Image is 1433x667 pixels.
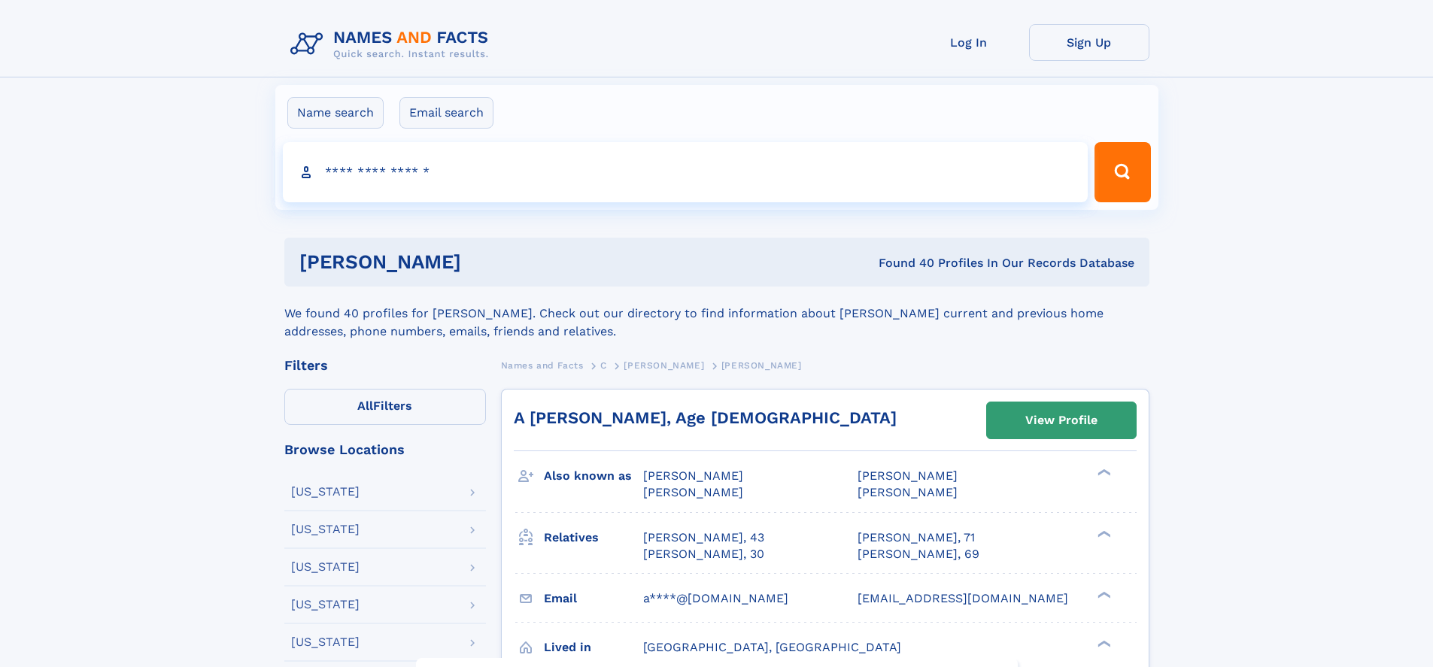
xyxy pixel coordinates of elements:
[284,24,501,65] img: Logo Names and Facts
[600,356,607,374] a: C
[1094,590,1112,599] div: ❯
[544,586,643,611] h3: Email
[721,360,802,371] span: [PERSON_NAME]
[284,359,486,372] div: Filters
[858,591,1068,605] span: [EMAIL_ADDRESS][DOMAIN_NAME]
[669,255,1134,271] div: Found 40 Profiles In Our Records Database
[1094,529,1112,538] div: ❯
[643,468,743,483] span: [PERSON_NAME]
[624,356,704,374] a: [PERSON_NAME]
[399,97,493,129] label: Email search
[1094,638,1112,648] div: ❯
[357,399,373,413] span: All
[643,546,764,562] a: [PERSON_NAME], 30
[291,523,360,535] div: [US_STATE]
[501,356,584,374] a: Names and Facts
[624,360,704,371] span: [PERSON_NAME]
[858,485,958,499] span: [PERSON_NAME]
[600,360,607,371] span: C
[643,529,764,546] a: [PERSON_NAME], 43
[291,636,360,648] div: [US_STATE]
[291,599,360,611] div: [US_STATE]
[291,561,360,573] div: [US_STATE]
[284,389,486,425] label: Filters
[643,640,901,654] span: [GEOGRAPHIC_DATA], [GEOGRAPHIC_DATA]
[1094,468,1112,478] div: ❯
[987,402,1136,438] a: View Profile
[284,287,1149,341] div: We found 40 profiles for [PERSON_NAME]. Check out our directory to find information about [PERSON...
[1094,142,1150,202] button: Search Button
[1025,403,1098,438] div: View Profile
[643,485,743,499] span: [PERSON_NAME]
[858,529,975,546] a: [PERSON_NAME], 71
[909,24,1029,61] a: Log In
[544,635,643,660] h3: Lived in
[858,468,958,483] span: [PERSON_NAME]
[287,97,384,129] label: Name search
[1029,24,1149,61] a: Sign Up
[284,443,486,456] div: Browse Locations
[291,486,360,498] div: [US_STATE]
[858,546,979,562] a: [PERSON_NAME], 69
[544,463,643,489] h3: Also known as
[544,525,643,550] h3: Relatives
[299,253,670,271] h1: [PERSON_NAME]
[283,142,1088,202] input: search input
[514,408,897,427] a: A [PERSON_NAME], Age [DEMOGRAPHIC_DATA]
